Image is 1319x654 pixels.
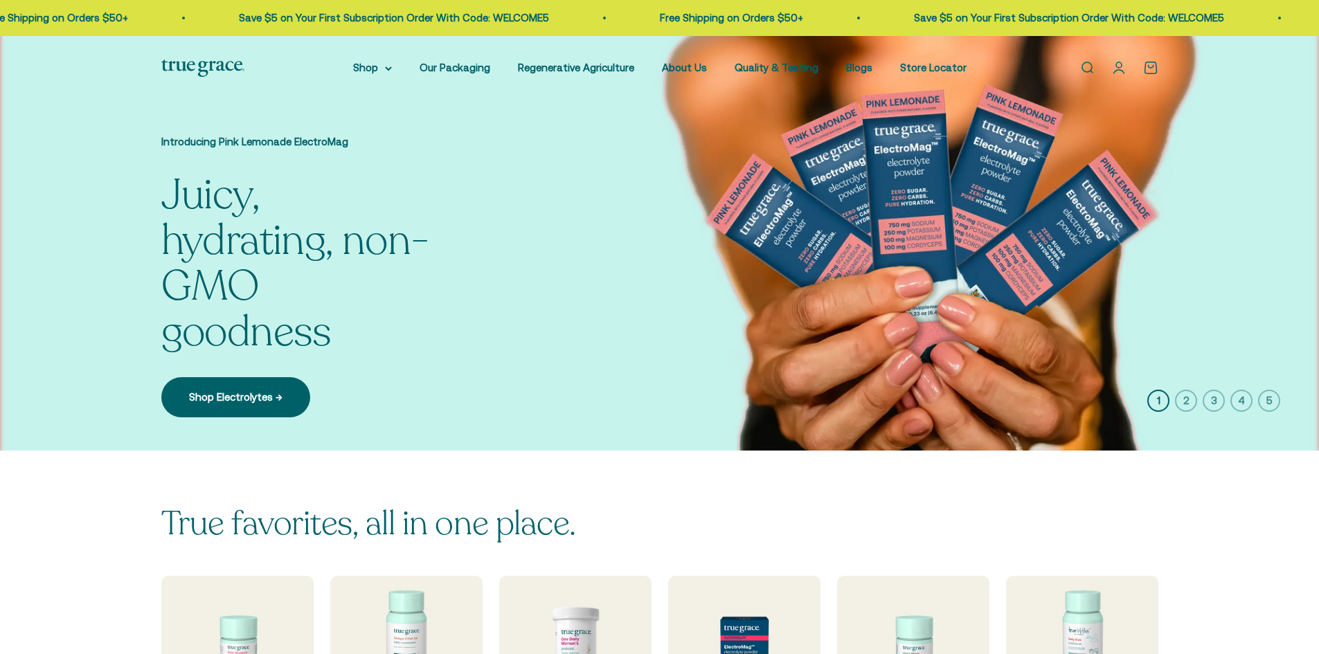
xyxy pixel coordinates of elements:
[420,62,490,73] a: Our Packaging
[518,62,634,73] a: Regenerative Agriculture
[913,10,1223,26] p: Save $5 on Your First Subscription Order With Code: WELCOME5
[353,60,392,76] summary: Shop
[658,12,802,24] a: Free Shipping on Orders $50+
[735,62,818,73] a: Quality & Testing
[161,377,310,417] a: Shop Electrolytes →
[900,62,967,73] a: Store Locator
[662,62,707,73] a: About Us
[161,134,438,150] p: Introducing Pink Lemonade ElectroMag
[1258,390,1280,412] button: 5
[237,10,548,26] p: Save $5 on Your First Subscription Order With Code: WELCOME5
[1203,390,1225,412] button: 3
[161,167,429,361] split-lines: Juicy, hydrating, non-GMO goodness
[161,501,576,546] split-lines: True favorites, all in one place.
[1230,390,1253,412] button: 4
[1147,390,1169,412] button: 1
[846,62,872,73] a: Blogs
[1175,390,1197,412] button: 2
